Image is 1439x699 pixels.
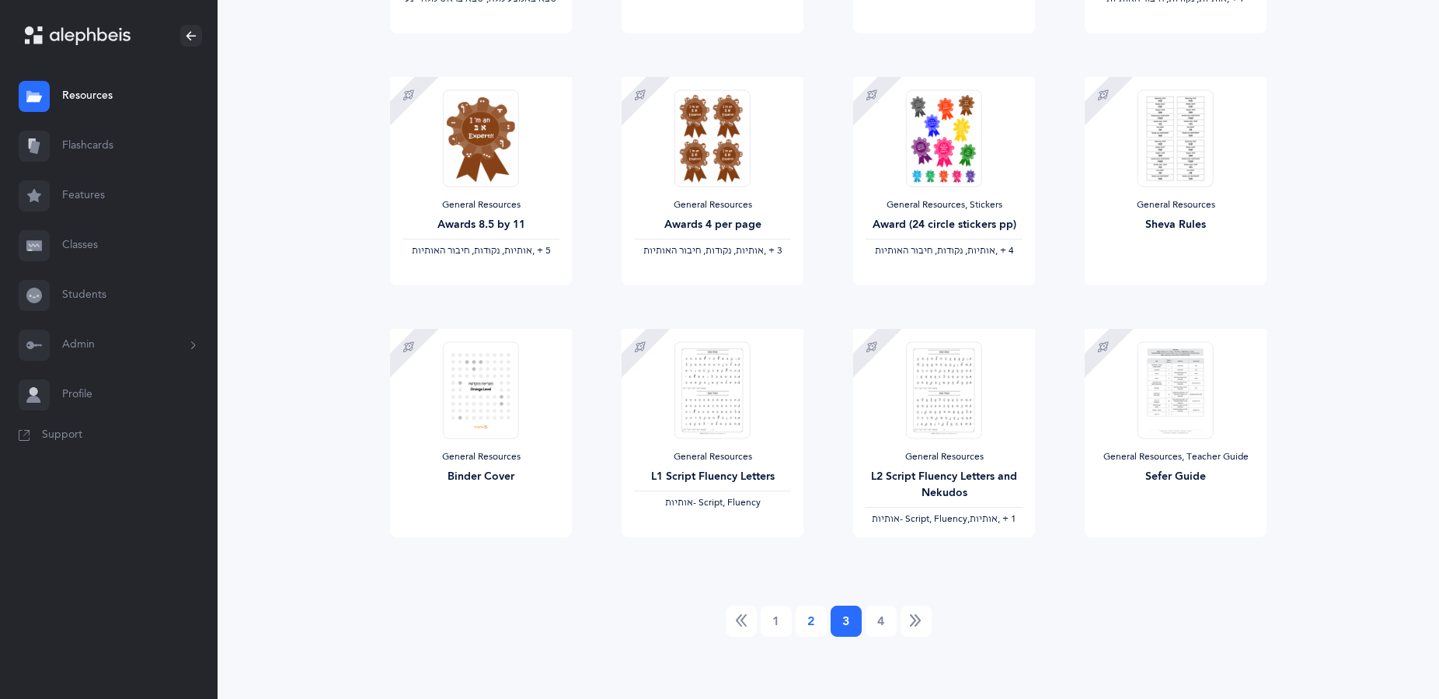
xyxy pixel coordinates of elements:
div: Awards 8.5 by 11 [402,217,559,233]
div: General Resources [866,451,1023,463]
span: ‫אותיות‬ [665,497,693,508]
a: 1 [761,606,792,637]
a: 2 [796,606,827,637]
img: Script-FluencyProgram-SpeedReading-L2_thumbnail_1736303299.png [906,341,982,439]
img: Sheva_thumbnail_1634648449.png [1138,89,1214,187]
img: Awards_4_per_page_1564629899.PNG [674,89,751,187]
div: ‪, + 1‬ [866,513,1023,526]
span: - Script, Fluency, [900,513,970,524]
span: Support [42,428,82,443]
img: award_stickers_1564630340.PNG [906,89,982,187]
a: Next [901,606,932,637]
a: Previous [726,606,757,637]
div: L2 Script Fluency Letters and Nekudos [866,469,1023,502]
div: Sheva Rules [1097,217,1254,233]
a: 3 [831,606,862,637]
div: General Resources, Stickers [866,199,1023,211]
div: General Resources [1097,199,1254,211]
div: Award (24 circle stickers pp) [866,217,1023,233]
div: L1 Script Fluency Letters [634,469,791,485]
div: General Resources [634,451,791,463]
span: ‫אותיות, נקודות, חיבור האותיות‬ [643,245,764,256]
div: ‪, + 5‬ [402,245,559,257]
span: ‫אותיות, נקודות, חיבור האותיות‬ [412,245,532,256]
div: Awards 4 per page [634,217,791,233]
span: ‫אותיות, נקודות, חיבור האותיות‬ [875,245,995,256]
div: Sefer Guide [1097,469,1254,485]
img: Sefer_Guide_-_Orange_A_-_First_Grade_thumbnail_1757598918.png [1138,341,1214,439]
img: ScriptFluencyProgram-SpeedReading-L1_thumbnail_1736303247.png [674,341,751,439]
div: - Script, Fluency [634,497,791,509]
div: General Resources, Teacher Guide [1097,451,1254,463]
div: General Resources [634,199,791,211]
div: General Resources [402,451,559,463]
a: 4 [866,606,897,637]
div: ‪, + 3‬ [634,245,791,257]
span: ‫אותיות‬ [970,513,998,524]
img: Orange_Level_Binder_Cover_thumbnail_1660848977.png [443,341,519,439]
div: ‪, + 4‬ [866,245,1023,257]
span: ‫אותיות‬ [872,513,900,524]
div: General Resources [402,199,559,211]
div: Binder Cover [402,469,559,485]
img: awards_full_page_1564629650.PNG [443,89,519,187]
